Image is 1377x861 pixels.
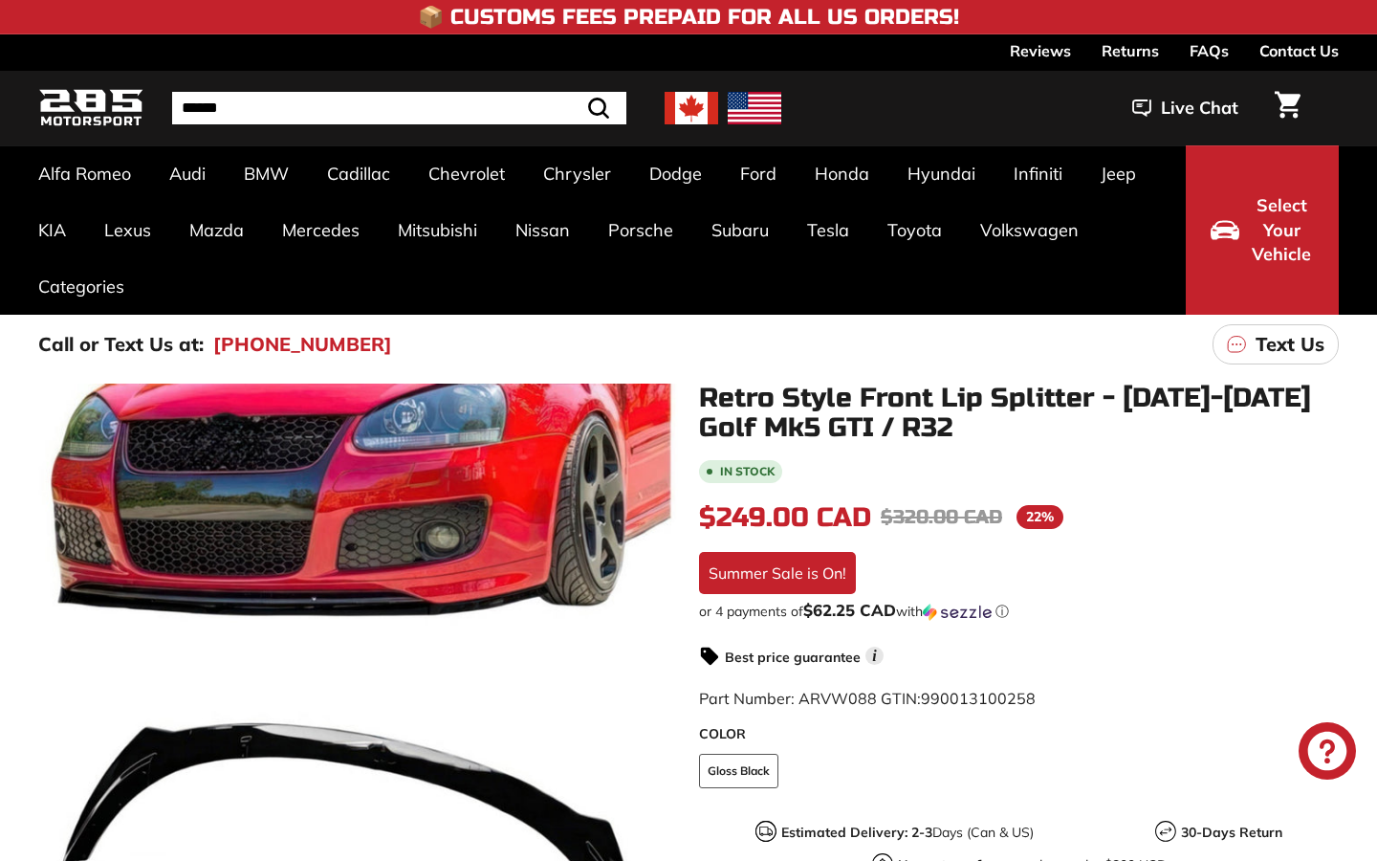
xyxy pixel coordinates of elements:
[409,145,524,202] a: Chevrolet
[308,145,409,202] a: Cadillac
[1263,76,1312,141] a: Cart
[19,145,150,202] a: Alfa Romeo
[961,202,1098,258] a: Volkswagen
[725,649,861,666] strong: Best price guarantee
[38,86,143,131] img: Logo_285_Motorsport_areodynamics_components
[699,689,1036,708] span: Part Number: ARVW088 GTIN:
[38,330,204,359] p: Call or Text Us at:
[921,689,1036,708] span: 990013100258
[263,202,379,258] a: Mercedes
[994,145,1082,202] a: Infiniti
[1256,330,1324,359] p: Text Us
[699,602,1339,621] div: or 4 payments of with
[781,823,1034,843] p: Days (Can & US)
[781,824,932,841] strong: Estimated Delivery: 2-3
[1186,145,1339,315] button: Select Your Vehicle
[85,202,170,258] a: Lexus
[692,202,788,258] a: Subaru
[699,384,1339,443] h1: Retro Style Front Lip Splitter - [DATE]-[DATE] Golf Mk5 GTI / R32
[213,330,392,359] a: [PHONE_NUMBER]
[1249,193,1314,267] span: Select Your Vehicle
[1107,84,1263,132] button: Live Chat
[699,501,871,534] span: $249.00 CAD
[1010,34,1071,67] a: Reviews
[923,604,992,621] img: Sezzle
[524,145,630,202] a: Chrysler
[803,600,896,620] span: $62.25 CAD
[868,202,961,258] a: Toyota
[150,145,225,202] a: Audi
[1190,34,1229,67] a: FAQs
[888,145,994,202] a: Hyundai
[699,552,856,594] div: Summer Sale is On!
[225,145,308,202] a: BMW
[172,92,626,124] input: Search
[1259,34,1339,67] a: Contact Us
[496,202,589,258] a: Nissan
[1213,324,1339,364] a: Text Us
[379,202,496,258] a: Mitsubishi
[788,202,868,258] a: Tesla
[630,145,721,202] a: Dodge
[1181,824,1282,841] strong: 30-Days Return
[418,6,959,29] h4: 📦 Customs Fees Prepaid for All US Orders!
[796,145,888,202] a: Honda
[1016,505,1063,529] span: 22%
[721,145,796,202] a: Ford
[699,724,1339,744] label: COLOR
[865,647,884,665] span: i
[720,466,775,477] b: In stock
[1161,96,1238,121] span: Live Chat
[699,602,1339,621] div: or 4 payments of$62.25 CADwithSezzle Click to learn more about Sezzle
[1293,722,1362,784] inbox-online-store-chat: Shopify online store chat
[589,202,692,258] a: Porsche
[1102,34,1159,67] a: Returns
[19,202,85,258] a: KIA
[19,258,143,315] a: Categories
[170,202,263,258] a: Mazda
[881,505,1002,529] span: $320.00 CAD
[1082,145,1155,202] a: Jeep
